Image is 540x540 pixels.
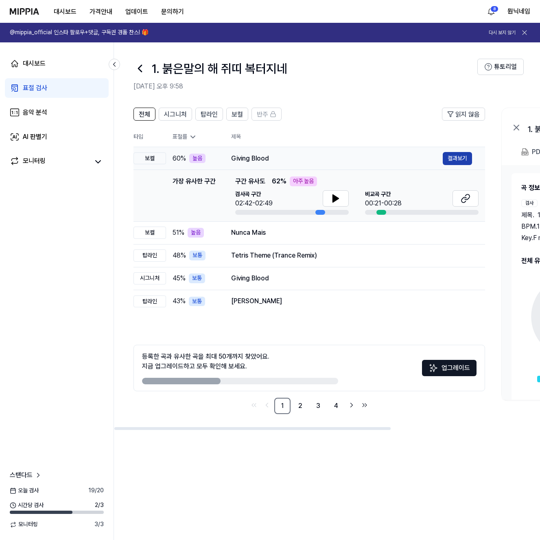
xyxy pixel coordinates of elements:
span: 2 / 3 [95,501,104,509]
span: 제목 . [521,210,534,220]
h1: 1. 붉은말의 해 쥐띠 복터지네 [151,60,287,77]
a: 표절 검사 [5,78,109,98]
a: Sparkles업그레이드 [422,367,477,375]
img: Sparkles [429,363,438,373]
div: 표절률 [173,133,218,141]
span: 반주 [257,110,268,119]
a: 스탠다드 [10,470,42,480]
span: 탑라인 [201,110,218,119]
span: 비교곡 구간 [365,190,402,198]
button: 가격안내 [83,4,119,20]
a: 모니터링 [10,156,89,168]
div: 보통 [189,297,205,306]
button: 전체 [133,108,155,121]
a: Go to last page [359,399,370,411]
div: 8 [490,6,498,12]
span: 스탠다드 [10,470,33,480]
h1: @mippia_official 인스타 팔로우+댓글, 구독권 경품 찬스! 🎁 [10,29,149,37]
nav: pagination [133,398,485,414]
div: [PERSON_NAME] [231,296,472,306]
div: 아주 높음 [290,176,317,186]
button: 업그레이드 [422,360,477,376]
span: 48 % [173,251,186,260]
div: 높음 [188,228,204,238]
div: 검사 [521,199,538,207]
div: 음악 분석 [23,108,47,117]
button: 보컬 [226,108,248,121]
button: 업데이트 [119,4,155,20]
a: 4 [328,398,344,414]
div: 높음 [189,154,206,163]
span: 45 % [173,273,186,283]
div: 시그니처 [133,272,166,284]
div: Giving Blood [231,154,443,163]
div: 가장 유사한 구간 [173,176,216,215]
a: 업데이트 [119,0,155,23]
img: 알림 [486,7,496,16]
button: 시그니처 [159,108,192,121]
div: 탑라인 [133,295,166,308]
div: 등록한 곡과 유사한 곡을 최대 50개까지 찾았어요. 지금 업그레이드하고 모두 확인해 보세요. [142,352,269,371]
div: 탑라인 [133,249,166,262]
button: 문의하기 [155,4,190,20]
div: 00:21-00:28 [365,198,402,208]
span: 모니터링 [10,520,38,529]
div: Nunca Mais [231,228,472,238]
a: Go to next page [346,399,357,411]
div: 보컬 [133,152,166,165]
div: 보통 [189,273,205,283]
div: AI 판별기 [23,132,47,142]
a: AI 판별기 [5,127,109,147]
a: Go to previous page [261,399,273,411]
span: 시그니처 [164,110,187,119]
span: 검사곡 구간 [235,190,273,198]
span: 전체 [139,110,150,119]
span: 시간당 검사 [10,501,44,509]
button: 알림8 [485,5,498,18]
button: 읽지 않음 [442,108,485,121]
span: 읽지 않음 [455,110,480,119]
div: 보통 [189,251,206,260]
span: 43 % [173,296,186,306]
div: 02:42-02:49 [235,198,273,208]
button: 반주 [251,108,282,121]
div: 대시보드 [23,59,46,68]
button: 뭔닉네임 [507,7,530,16]
span: 3 / 3 [94,520,104,529]
span: 오늘 검사 [10,487,39,495]
th: 타입 [133,127,166,147]
span: 60 % [173,154,186,163]
span: 19 / 20 [88,487,104,495]
div: 표절 검사 [23,83,47,93]
a: 대시보드 [5,54,109,73]
a: 3 [310,398,326,414]
a: 2 [292,398,308,414]
div: 보컬 [133,227,166,239]
span: 구간 유사도 [235,176,265,186]
span: 62 % [272,176,286,186]
a: Go to first page [248,399,260,411]
div: Tetris Theme (Trance Remix) [231,251,472,260]
button: 결과보기 [443,152,472,165]
img: PDF Download [521,148,529,156]
span: 51 % [173,228,184,238]
img: logo [10,8,39,15]
button: 튜토리얼 [477,59,524,75]
button: 대시보드 [47,4,83,20]
button: 다시 보지 않기 [489,29,516,36]
h2: [DATE] 오후 9:58 [133,82,477,91]
button: 탑라인 [195,108,223,121]
div: 모니터링 [23,156,46,168]
a: 1 [274,398,291,414]
th: 제목 [231,127,485,147]
span: 보컬 [232,110,243,119]
div: Giving Blood [231,273,472,283]
a: 음악 분석 [5,103,109,122]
